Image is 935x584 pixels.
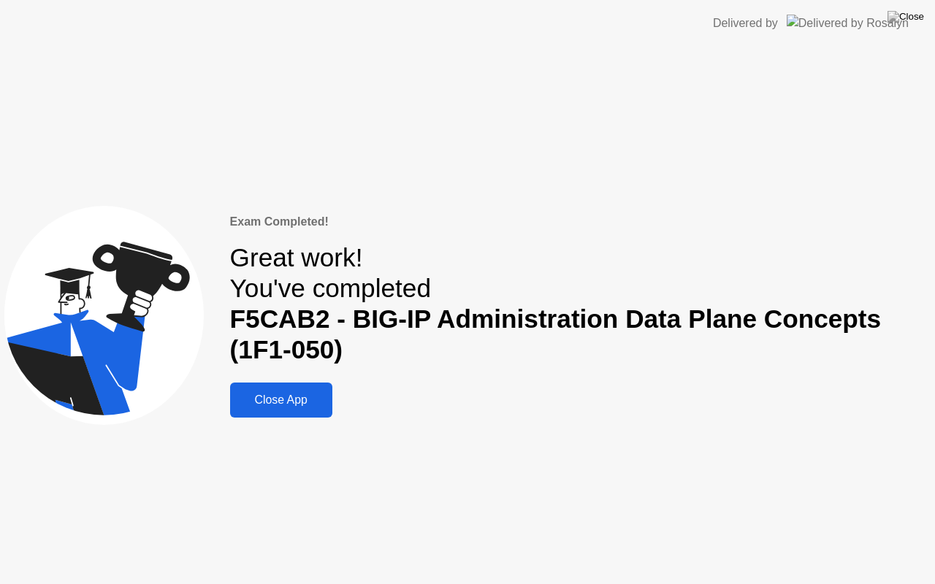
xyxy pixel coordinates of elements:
[713,15,778,32] div: Delivered by
[230,383,332,418] button: Close App
[230,213,931,231] div: Exam Completed!
[230,242,931,366] div: Great work! You've completed
[888,11,924,23] img: Close
[230,304,882,364] b: F5CAB2 - BIG-IP Administration Data Plane Concepts (1F1-050)
[787,15,909,31] img: Delivered by Rosalyn
[234,393,328,407] div: Close App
